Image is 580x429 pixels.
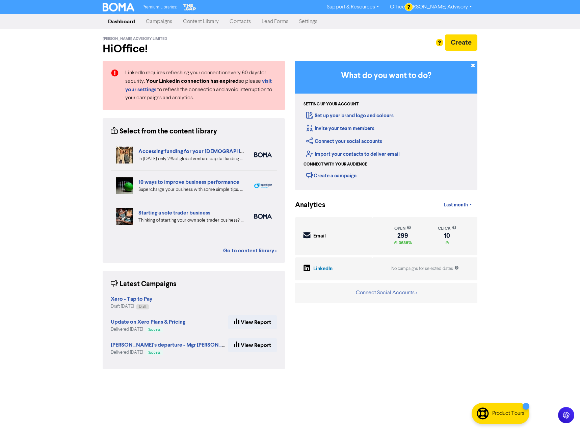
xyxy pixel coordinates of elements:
[138,148,303,155] a: Accessing funding for your [DEMOGRAPHIC_DATA]-led businesses
[138,186,244,193] div: Supercharge your business with some simple tips. Eliminate distractions & bad customers, get a pl...
[111,296,152,302] strong: Xero - Tap to Pay
[295,61,477,190] div: Getting Started in BOMA
[256,15,294,28] a: Lead Forms
[111,343,271,348] a: [PERSON_NAME]'s departure - Mgr [PERSON_NAME] (Duplicated)
[146,78,239,84] strong: Your LinkedIn connection has expired
[138,217,244,224] div: Thinking of starting your own sole trader business? The Sole Trader Toolkit from the Ministry of ...
[111,126,217,137] div: Select from the content library
[397,240,412,246] span: 3638%
[304,101,359,107] div: Setting up your account
[306,138,382,145] a: Connect your social accounts
[111,342,271,348] strong: [PERSON_NAME]'s departure - Mgr [PERSON_NAME] (Duplicated)
[111,279,177,289] div: Latest Campaigns
[111,297,152,302] a: Xero - Tap to Pay
[111,349,228,356] div: Delivered [DATE]
[178,15,224,28] a: Content Library
[125,79,272,93] a: visit your settings
[394,233,412,238] div: 299
[313,232,326,240] div: Email
[111,326,185,333] div: Delivered [DATE]
[120,69,282,102] div: LinkedIn requires refreshing your connection every 60 days for security. so please to refresh the...
[304,161,367,168] div: Connect with your audience
[546,397,580,429] iframe: Chat Widget
[142,5,177,9] span: Premium Libraries:
[438,198,477,212] a: Last month
[103,43,285,55] h2: Hi Office !
[306,112,394,119] a: Set up your brand logo and colours
[438,233,456,238] div: 10
[306,125,374,132] a: Invite your team members
[295,200,317,210] div: Analytics
[305,71,467,81] h3: What do you want to do?
[111,319,185,325] strong: Update on Xero Plans & Pricing
[140,15,178,28] a: Campaigns
[313,265,333,273] div: LinkedIn
[321,2,385,12] a: Support & Resources
[254,152,272,157] img: boma
[182,3,197,11] img: The Gap
[138,209,210,216] a: Starting a sole trader business
[254,183,272,188] img: spotlight
[228,338,277,352] a: View Report
[445,34,477,51] button: Create
[294,15,323,28] a: Settings
[148,351,160,354] span: Success
[355,288,417,297] button: Connect Social Accounts >
[254,214,272,219] img: boma
[223,247,277,255] a: Go to content library >
[394,225,412,232] div: open
[444,202,468,208] span: Last month
[148,328,160,331] span: Success
[391,266,459,272] div: No campaigns for selected dates
[139,305,146,308] span: Draft
[138,155,244,162] div: In 2024 only 2% of global venture capital funding went to female-only founding teams. We highligh...
[385,2,477,12] a: Office [PERSON_NAME] Advisory
[111,320,185,325] a: Update on Xero Plans & Pricing
[438,225,456,232] div: click
[111,303,152,310] div: Draft [DATE]
[224,15,256,28] a: Contacts
[103,36,167,41] span: [PERSON_NAME] Advisory Limited
[228,315,277,329] a: View Report
[306,170,357,180] div: Create a campaign
[138,179,239,185] a: 10 ways to improve business performance
[306,151,400,157] a: Import your contacts to deliver email
[103,15,140,28] a: Dashboard
[103,3,134,11] img: BOMA Logo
